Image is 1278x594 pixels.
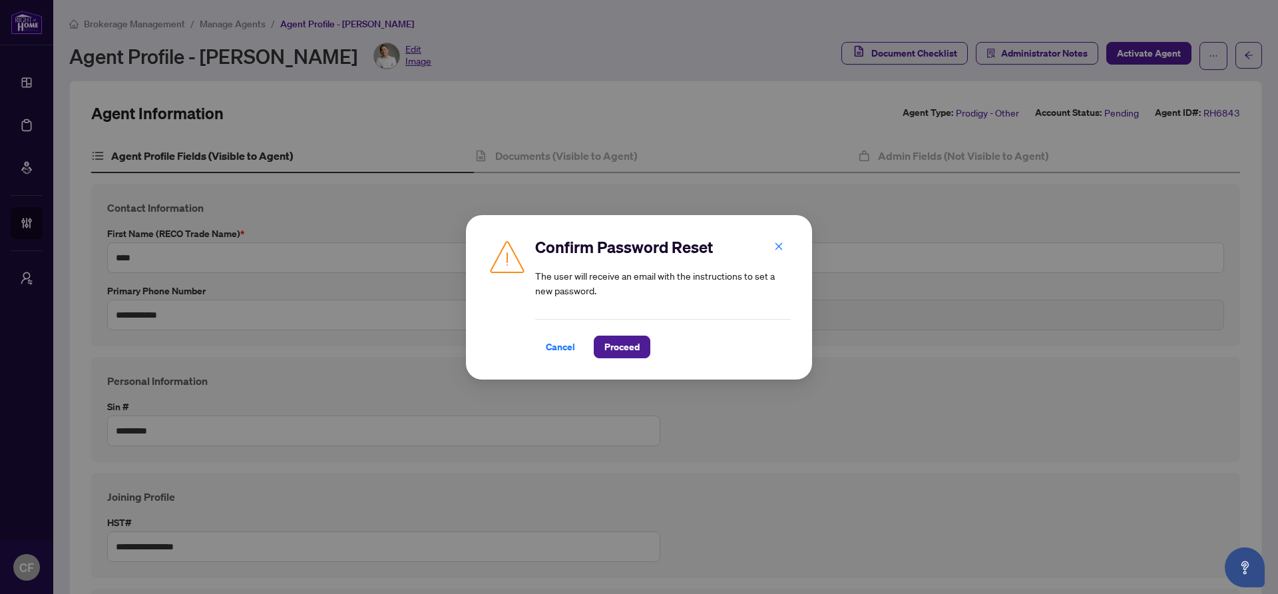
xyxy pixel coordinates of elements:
[535,236,791,258] h2: Confirm Password Reset
[535,336,586,358] button: Cancel
[535,268,791,298] article: The user will receive an email with the instructions to set a new password.
[487,236,527,276] img: Caution Icon
[1225,547,1265,587] button: Open asap
[774,241,783,250] span: close
[594,336,650,358] button: Proceed
[546,336,575,358] span: Cancel
[604,336,640,358] span: Proceed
